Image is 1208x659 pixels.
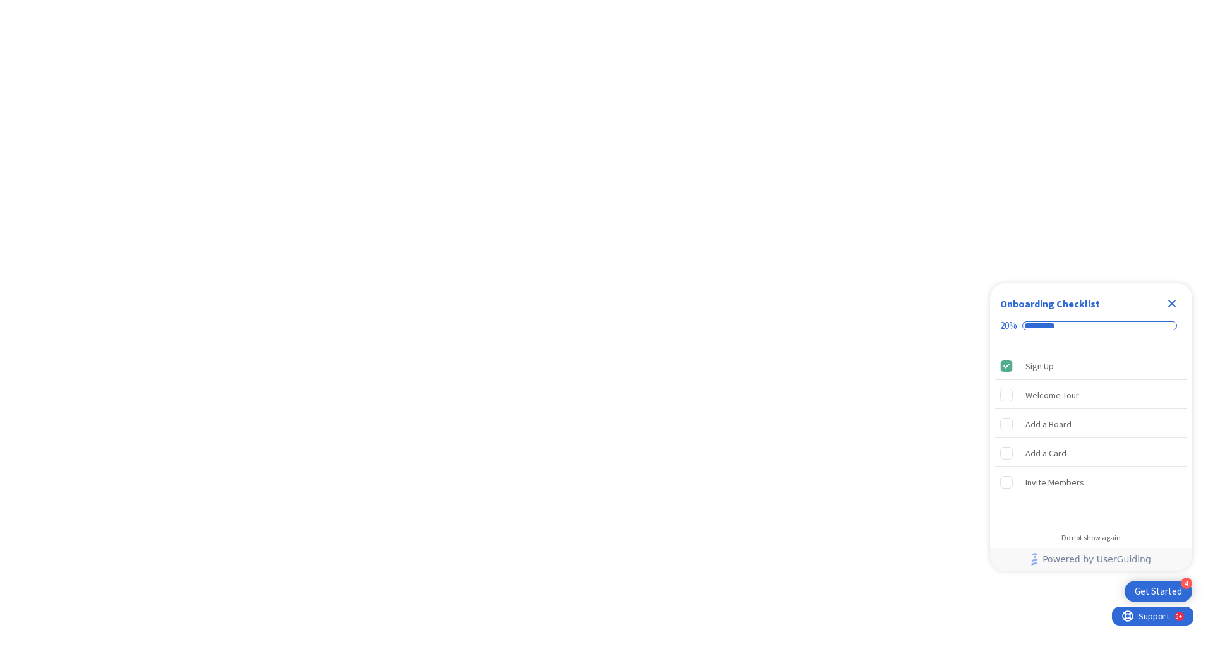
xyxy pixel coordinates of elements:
[1025,359,1054,374] div: Sign Up
[1125,581,1192,602] div: Open Get Started checklist, remaining modules: 4
[1000,320,1182,331] div: Checklist progress: 20%
[995,439,1187,467] div: Add a Card is incomplete.
[996,548,1186,571] a: Powered by UserGuiding
[990,283,1192,571] div: Checklist Container
[1162,294,1182,314] div: Close Checklist
[990,548,1192,571] div: Footer
[1025,475,1084,490] div: Invite Members
[995,352,1187,380] div: Sign Up is complete.
[990,347,1192,525] div: Checklist items
[995,468,1187,496] div: Invite Members is incomplete.
[1000,296,1100,311] div: Onboarding Checklist
[1042,552,1151,567] span: Powered by UserGuiding
[1025,388,1079,403] div: Welcome Tour
[64,5,70,15] div: 9+
[1025,417,1072,432] div: Add a Board
[1061,533,1121,543] div: Do not show again
[1181,578,1192,589] div: 4
[995,381,1187,409] div: Welcome Tour is incomplete.
[995,410,1187,438] div: Add a Board is incomplete.
[1025,446,1066,461] div: Add a Card
[1000,320,1017,331] div: 20%
[27,2,57,17] span: Support
[1135,585,1182,598] div: Get Started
